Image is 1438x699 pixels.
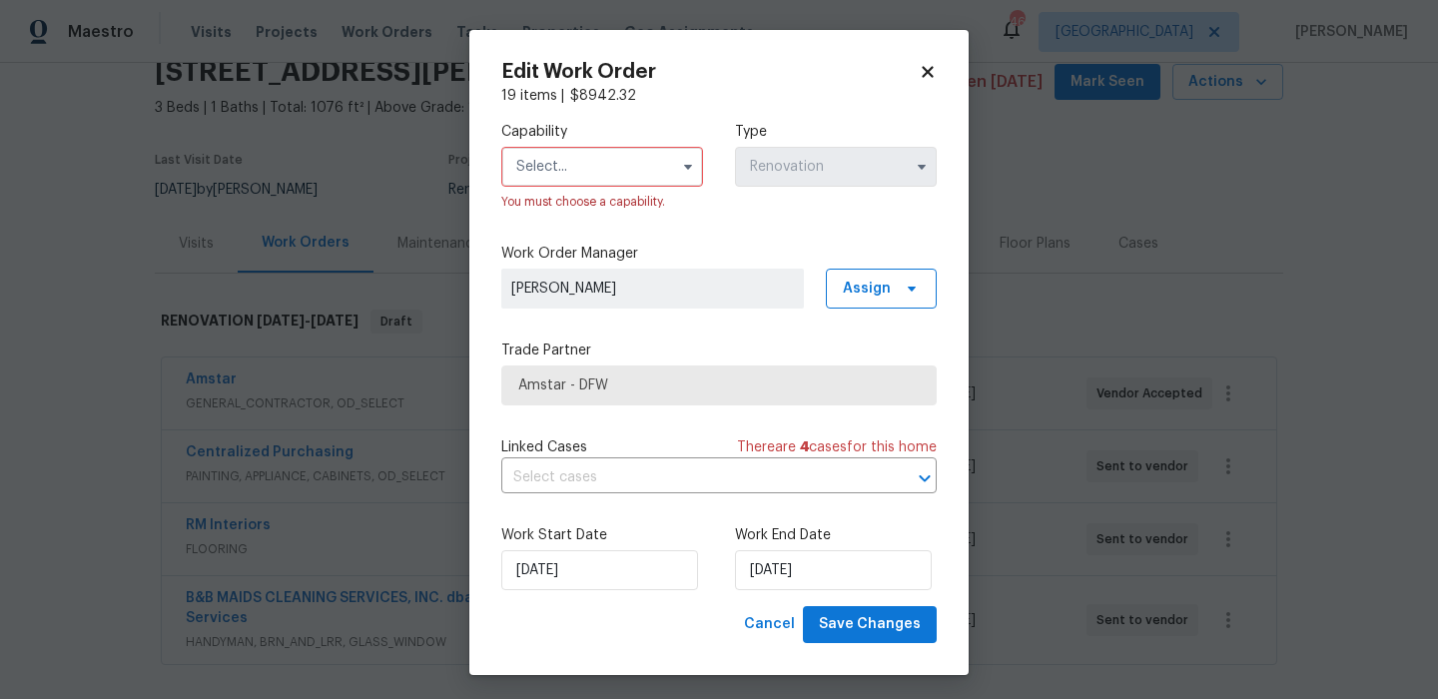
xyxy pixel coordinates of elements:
[736,606,803,643] button: Cancel
[501,86,937,106] div: 19 items |
[501,192,703,212] div: You must choose a capability.
[803,606,937,643] button: Save Changes
[501,462,881,493] input: Select cases
[735,122,937,142] label: Type
[501,341,937,360] label: Trade Partner
[501,525,703,545] label: Work Start Date
[735,550,932,590] input: M/D/YYYY
[843,279,891,299] span: Assign
[737,437,937,457] span: There are case s for this home
[501,550,698,590] input: M/D/YYYY
[911,464,939,492] button: Open
[501,244,937,264] label: Work Order Manager
[501,122,703,142] label: Capability
[518,375,920,395] span: Amstar - DFW
[501,62,919,82] h2: Edit Work Order
[800,440,809,454] span: 4
[819,612,921,637] span: Save Changes
[676,155,700,179] button: Show options
[735,147,937,187] input: Select...
[570,89,636,103] span: $ 8942.32
[744,612,795,637] span: Cancel
[511,279,794,299] span: [PERSON_NAME]
[735,525,937,545] label: Work End Date
[501,437,587,457] span: Linked Cases
[501,147,703,187] input: Select...
[910,155,934,179] button: Show options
